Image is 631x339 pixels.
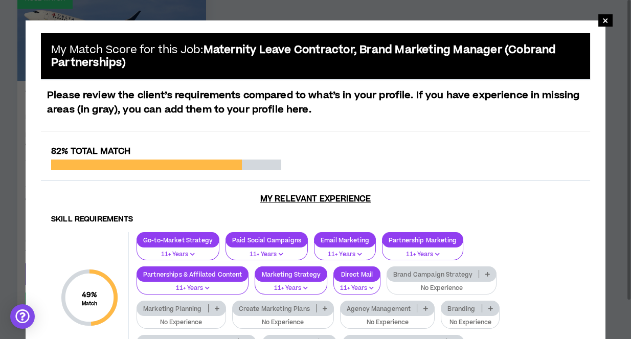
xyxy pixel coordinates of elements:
[143,284,242,293] p: 11+ Years
[233,305,316,312] p: Create Marketing Plans
[226,236,307,244] p: Paid Social Campaigns
[314,236,375,244] p: Email Marketing
[447,318,492,327] p: No Experience
[340,284,374,293] p: 11+ Years
[387,270,479,278] p: Brand Campaign Strategy
[239,318,327,327] p: No Experience
[82,289,98,300] span: 49 %
[232,309,334,329] button: No Experience
[255,270,327,278] p: Marketing Strategy
[314,241,376,261] button: 11+ Years
[382,236,463,244] p: Partnership Marketing
[137,241,219,261] button: 11+ Years
[82,300,98,307] small: Match
[10,304,35,329] div: Open Intercom Messenger
[347,318,429,327] p: No Experience
[51,215,580,224] h4: Skill Requirements
[389,250,457,259] p: 11+ Years
[137,305,208,312] p: Marketing Planning
[441,305,481,312] p: Branding
[41,194,590,204] h3: My Relevant Experience
[441,309,499,329] button: No Experience
[137,309,226,329] button: No Experience
[226,241,308,261] button: 11+ Years
[51,145,130,157] span: 82% Total Match
[387,275,497,295] button: No Experience
[333,275,380,295] button: 11+ Years
[51,43,580,69] h5: My Match Score for this Job:
[255,275,327,295] button: 11+ Years
[602,14,609,27] span: ×
[382,241,463,261] button: 11+ Years
[137,270,248,278] p: Partnerships & Affilated Content
[137,236,219,244] p: Go-to-Market Strategy
[321,250,369,259] p: 11+ Years
[334,270,380,278] p: Direct Mail
[393,284,490,293] p: No Experience
[51,42,556,70] b: Maternity Leave Contractor, Brand Marketing Manager (Cobrand Partnerships)
[143,250,213,259] p: 11+ Years
[143,318,219,327] p: No Experience
[41,88,590,117] p: Please review the client’s requirements compared to what’s in your profile. If you have experienc...
[341,305,417,312] p: Agency Management
[137,275,249,295] button: 11+ Years
[261,284,321,293] p: 11+ Years
[340,309,435,329] button: No Experience
[232,250,301,259] p: 11+ Years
